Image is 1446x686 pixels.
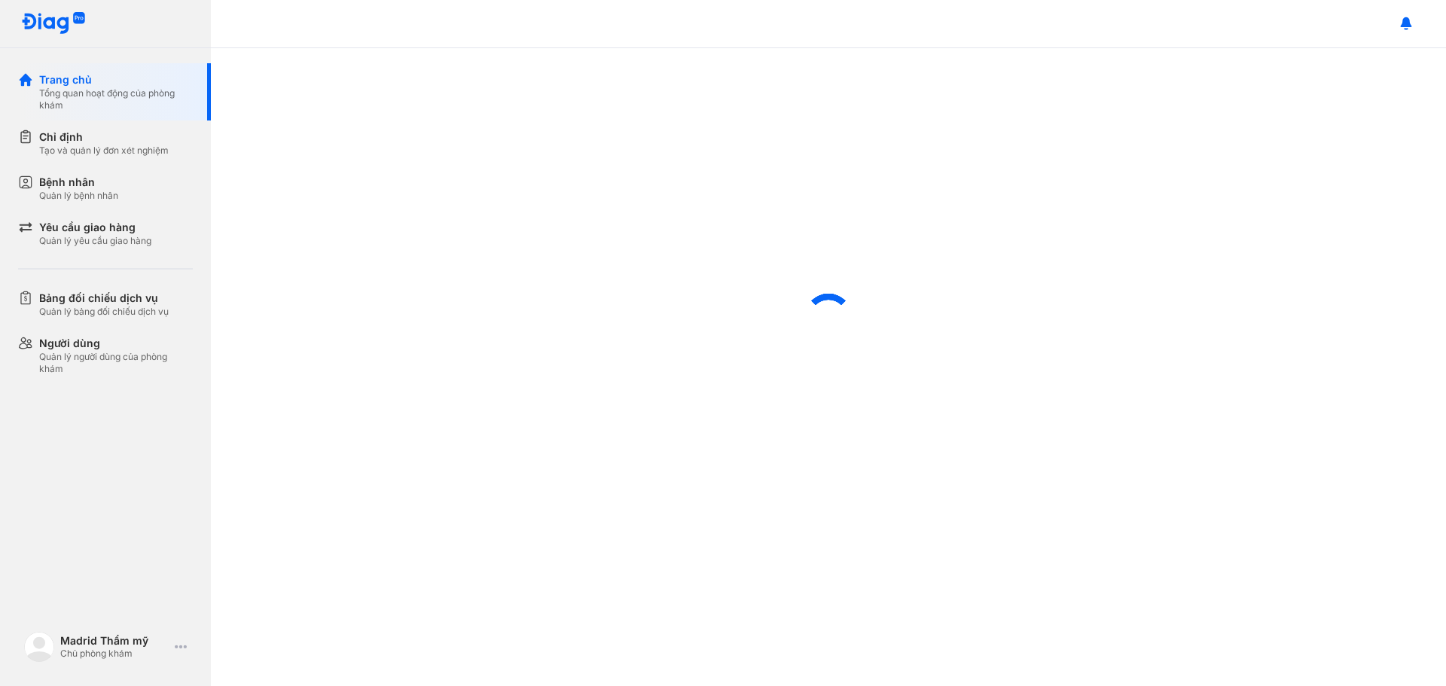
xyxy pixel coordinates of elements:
[39,235,151,247] div: Quản lý yêu cầu giao hàng
[39,306,169,318] div: Quản lý bảng đối chiếu dịch vụ
[24,632,54,662] img: logo
[39,291,169,306] div: Bảng đối chiếu dịch vụ
[39,72,193,87] div: Trang chủ
[39,87,193,111] div: Tổng quan hoạt động của phòng khám
[39,220,151,235] div: Yêu cầu giao hàng
[39,175,118,190] div: Bệnh nhân
[39,145,169,157] div: Tạo và quản lý đơn xét nghiệm
[39,190,118,202] div: Quản lý bệnh nhân
[39,336,193,351] div: Người dùng
[60,634,169,648] div: Madrid Thẩm mỹ
[60,648,169,660] div: Chủ phòng khám
[39,351,193,375] div: Quản lý người dùng của phòng khám
[21,12,86,35] img: logo
[39,130,169,145] div: Chỉ định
